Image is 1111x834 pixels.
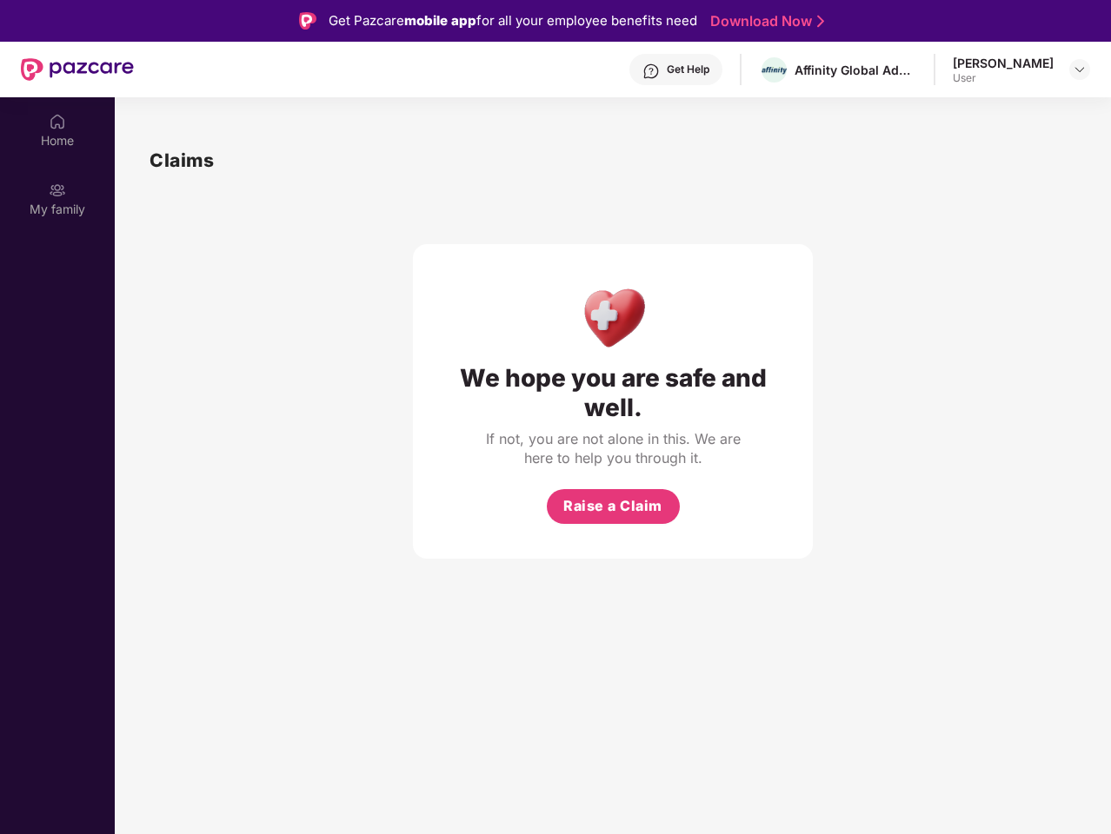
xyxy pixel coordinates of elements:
div: If not, you are not alone in this. We are here to help you through it. [482,429,743,467]
img: Health Care [575,279,651,354]
a: Download Now [710,12,819,30]
div: We hope you are safe and well. [448,363,778,422]
strong: mobile app [404,12,476,29]
div: Get Help [667,63,709,76]
img: svg+xml;base64,PHN2ZyB3aWR0aD0iMjAiIGhlaWdodD0iMjAiIHZpZXdCb3g9IjAgMCAyMCAyMCIgZmlsbD0ibm9uZSIgeG... [49,182,66,199]
span: Raise a Claim [563,495,662,517]
div: Get Pazcare for all your employee benefits need [329,10,697,31]
img: svg+xml;base64,PHN2ZyBpZD0iSGVscC0zMngzMiIgeG1sbnM9Imh0dHA6Ly93d3cudzMub3JnLzIwMDAvc3ZnIiB3aWR0aD... [642,63,660,80]
img: New Pazcare Logo [21,58,134,81]
button: Raise a Claim [547,489,680,524]
h1: Claims [150,146,214,175]
img: svg+xml;base64,PHN2ZyBpZD0iRHJvcGRvd24tMzJ4MzIiIHhtbG5zPSJodHRwOi8vd3d3LnczLm9yZy8yMDAwL3N2ZyIgd2... [1073,63,1087,76]
div: User [953,71,1054,85]
div: [PERSON_NAME] [953,55,1054,71]
img: Stroke [817,12,824,30]
img: svg+xml;base64,PHN2ZyBpZD0iSG9tZSIgeG1sbnM9Imh0dHA6Ly93d3cudzMub3JnLzIwMDAvc3ZnIiB3aWR0aD0iMjAiIG... [49,113,66,130]
div: Affinity Global Advertising Private Limited [795,62,916,78]
img: Logo [299,12,316,30]
img: affinity.png [762,67,787,74]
